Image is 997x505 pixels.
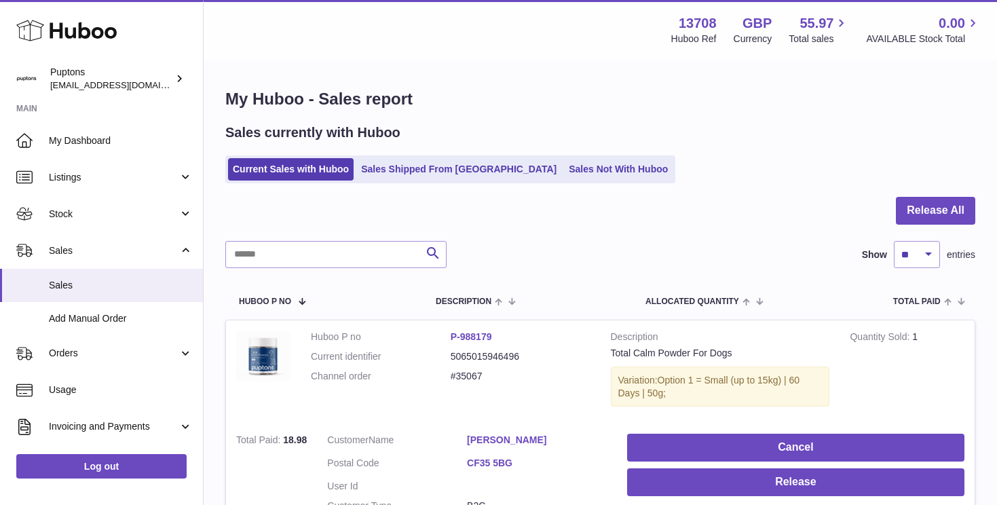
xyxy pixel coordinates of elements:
span: Orders [49,347,178,360]
dt: Name [327,434,467,450]
dt: Current identifier [311,350,451,363]
span: [EMAIL_ADDRESS][DOMAIN_NAME] [50,79,200,90]
button: Release [627,468,964,496]
a: CF35 5BG [467,457,607,470]
span: Sales [49,279,193,292]
span: Usage [49,384,193,396]
td: 1 [840,320,975,424]
dt: User Id [327,480,467,493]
strong: GBP [742,14,772,33]
div: Currency [734,33,772,45]
span: Add Manual Order [49,312,193,325]
div: Total Calm Powder For Dogs [611,347,830,360]
span: Invoicing and Payments [49,420,178,433]
div: Huboo Ref [671,33,717,45]
div: Puptons [50,66,172,92]
button: Release All [896,197,975,225]
button: Cancel [627,434,964,462]
span: 0.00 [939,14,965,33]
h1: My Huboo - Sales report [225,88,975,110]
a: [PERSON_NAME] [467,434,607,447]
a: P-988179 [451,331,492,342]
a: Sales Shipped From [GEOGRAPHIC_DATA] [356,158,561,181]
img: TotalCalmPowder120.jpg [236,331,290,381]
span: Stock [49,208,178,221]
span: Sales [49,244,178,257]
span: entries [947,248,975,261]
span: Listings [49,171,178,184]
dt: Channel order [311,370,451,383]
span: My Dashboard [49,134,193,147]
a: 55.97 Total sales [789,14,849,45]
span: Description [436,297,491,306]
span: Option 1 = Small (up to 15kg) | 60 Days | 50g; [618,375,800,398]
span: Huboo P no [239,297,291,306]
strong: 13708 [679,14,717,33]
dt: Huboo P no [311,331,451,343]
h2: Sales currently with Huboo [225,124,400,142]
strong: Quantity Sold [850,331,912,345]
strong: Description [611,331,830,347]
dd: 5065015946496 [451,350,590,363]
span: AVAILABLE Stock Total [866,33,981,45]
label: Show [862,248,887,261]
span: 55.97 [800,14,833,33]
img: hello@puptons.com [16,69,37,89]
strong: Total Paid [236,434,283,449]
dt: Postal Code [327,457,467,473]
a: Current Sales with Huboo [228,158,354,181]
span: ALLOCATED Quantity [645,297,739,306]
a: Sales Not With Huboo [564,158,673,181]
span: 18.98 [283,434,307,445]
span: Total sales [789,33,849,45]
a: Log out [16,454,187,479]
dd: #35067 [451,370,590,383]
span: Total paid [893,297,941,306]
span: Customer [327,434,369,445]
div: Variation: [611,367,830,407]
a: 0.00 AVAILABLE Stock Total [866,14,981,45]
